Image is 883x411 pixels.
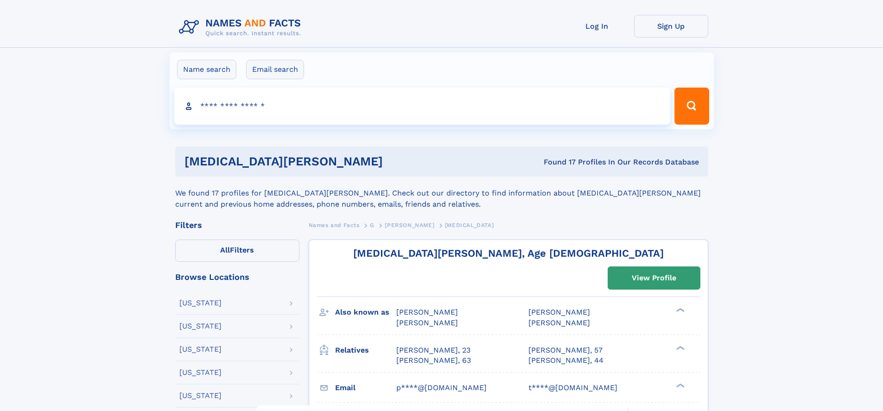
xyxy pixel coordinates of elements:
a: [MEDICAL_DATA][PERSON_NAME], Age [DEMOGRAPHIC_DATA] [353,247,664,259]
h3: Email [335,380,396,396]
span: All [220,246,230,254]
a: Names and Facts [309,219,360,231]
span: [MEDICAL_DATA] [445,222,494,228]
div: Found 17 Profiles In Our Records Database [463,157,699,167]
h3: Relatives [335,342,396,358]
a: Sign Up [634,15,708,38]
button: Search Button [674,88,709,125]
a: [PERSON_NAME], 57 [528,345,603,355]
div: Browse Locations [175,273,299,281]
div: ❯ [674,307,685,313]
a: G [370,219,375,231]
label: Name search [177,60,236,79]
a: Log In [560,15,634,38]
label: Email search [246,60,304,79]
div: [US_STATE] [179,299,222,307]
div: ❯ [674,382,685,388]
h1: [MEDICAL_DATA][PERSON_NAME] [184,156,464,167]
div: [US_STATE] [179,369,222,376]
span: [PERSON_NAME] [528,318,590,327]
span: [PERSON_NAME] [528,308,590,316]
div: View Profile [632,267,676,289]
div: We found 17 profiles for [MEDICAL_DATA][PERSON_NAME]. Check out our directory to find information... [175,177,708,210]
a: [PERSON_NAME], 63 [396,355,471,366]
h3: Also known as [335,304,396,320]
span: [PERSON_NAME] [385,222,434,228]
div: [US_STATE] [179,322,222,330]
div: Filters [175,221,299,229]
span: G [370,222,375,228]
label: Filters [175,240,299,262]
div: ❯ [674,345,685,351]
span: [PERSON_NAME] [396,308,458,316]
img: Logo Names and Facts [175,15,309,40]
div: [US_STATE] [179,392,222,399]
a: [PERSON_NAME], 23 [396,345,470,355]
input: search input [174,88,671,125]
a: [PERSON_NAME], 44 [528,355,603,366]
div: [US_STATE] [179,346,222,353]
a: [PERSON_NAME] [385,219,434,231]
span: [PERSON_NAME] [396,318,458,327]
a: View Profile [608,267,700,289]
